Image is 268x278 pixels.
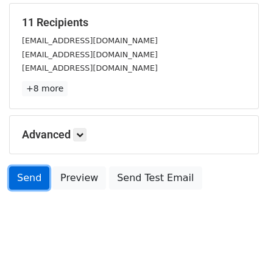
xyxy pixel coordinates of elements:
[22,128,246,141] h5: Advanced
[207,219,268,278] iframe: Chat Widget
[22,50,158,59] small: [EMAIL_ADDRESS][DOMAIN_NAME]
[9,166,49,190] a: Send
[22,36,158,45] small: [EMAIL_ADDRESS][DOMAIN_NAME]
[109,166,202,190] a: Send Test Email
[22,16,246,29] h5: 11 Recipients
[22,81,68,96] a: +8 more
[52,166,106,190] a: Preview
[22,63,158,73] small: [EMAIL_ADDRESS][DOMAIN_NAME]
